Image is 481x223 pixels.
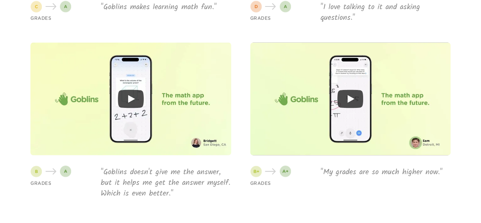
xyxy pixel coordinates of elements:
p: GRADES [30,15,51,22]
p: "Goblins makes learning math fun." [101,2,231,13]
p: GRADES [30,180,51,186]
p: GRADES [250,15,271,22]
button: Play [337,90,363,108]
p: GRADES [250,180,271,186]
button: Play [118,90,144,108]
p: "I love talking to it and asking questions." [321,2,451,23]
p: "My grades are so much higher now." [321,167,451,177]
p: "Goblins doesn't give me the answer, but it helps me get the answer myself. Which is even better." [101,167,231,199]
